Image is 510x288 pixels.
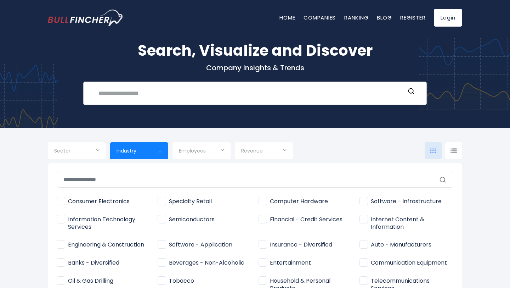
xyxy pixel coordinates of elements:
span: Oil & Gas Drilling [57,277,113,285]
a: Blog [377,14,392,21]
span: Software - Infrastructure [359,198,442,205]
span: Auto - Manufacturers [359,241,431,249]
img: bullfincher logo [48,10,124,26]
span: Insurance - Diversified [259,241,332,249]
a: Companies [304,14,336,21]
span: Engineering & Construction [57,241,144,249]
span: Information Technology Services [57,216,151,231]
span: Specialty Retail [158,198,212,205]
span: Industry [117,148,136,154]
span: Tobacco [158,277,194,285]
span: Semiconductors [158,216,215,223]
a: Register [400,14,425,21]
span: Internet Content & Information [359,216,453,231]
a: Go to homepage [48,10,124,26]
span: Consumer Electronics [57,198,130,205]
span: Entertainment [259,259,311,267]
span: Employees [179,148,206,154]
span: Revenue [241,148,263,154]
span: Communication Equipment [359,259,447,267]
a: Ranking [344,14,368,21]
span: Beverages - Non-Alcoholic [158,259,244,267]
span: Financial - Credit Services [259,216,342,223]
span: Software - Application [158,241,232,249]
a: Home [279,14,295,21]
button: Search [407,88,416,97]
a: Login [434,9,462,27]
span: Computer Hardware [259,198,328,205]
span: Banks - Diversified [57,259,119,267]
